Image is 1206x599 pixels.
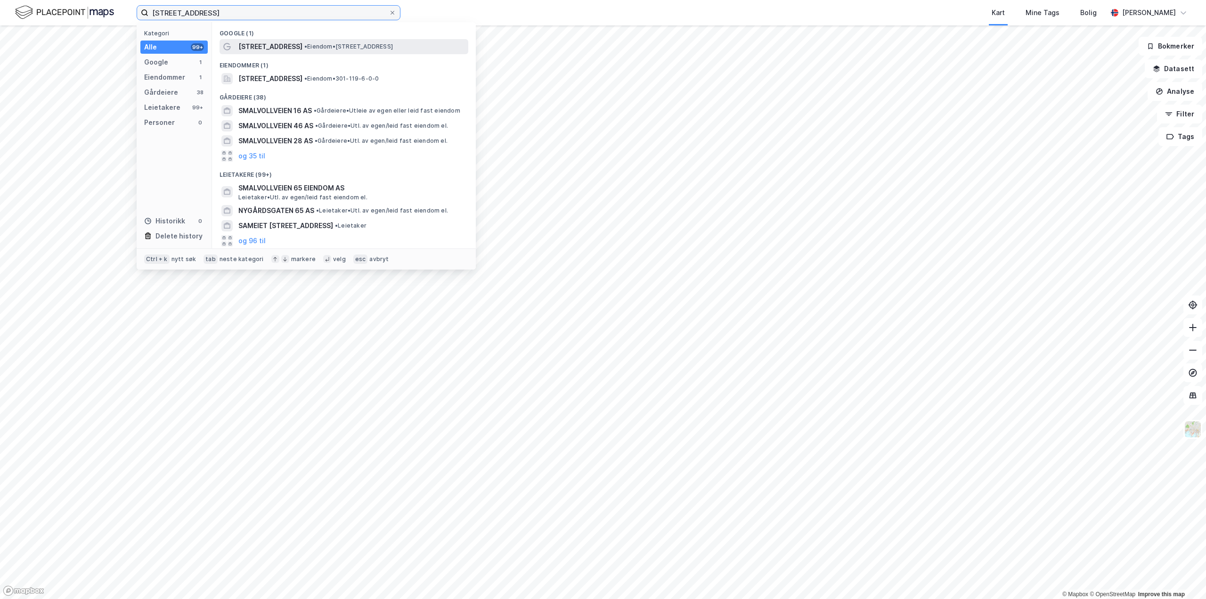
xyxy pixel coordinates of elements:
div: Bolig [1080,7,1097,18]
div: Gårdeiere (38) [212,86,476,103]
button: og 96 til [238,235,266,246]
div: Kart [992,7,1005,18]
a: Mapbox homepage [3,585,44,596]
button: Tags [1158,127,1202,146]
div: Google [144,57,168,68]
div: Google (1) [212,22,476,39]
div: Ctrl + k [144,254,170,264]
div: Mine Tags [1026,7,1059,18]
span: Eiendom • 301-119-6-0-0 [304,75,379,82]
div: 38 [196,89,204,96]
div: markere [291,255,316,263]
span: [STREET_ADDRESS] [238,41,302,52]
div: Personer [144,117,175,128]
span: • [304,43,307,50]
iframe: Chat Widget [1159,554,1206,599]
div: 99+ [191,104,204,111]
div: 99+ [191,43,204,51]
div: nytt søk [171,255,196,263]
div: 1 [196,74,204,81]
span: Leietaker [335,222,367,230]
div: Gårdeiere [144,87,178,98]
span: Gårdeiere • Utleie av egen eller leid fast eiendom [314,107,460,115]
span: Gårdeiere • Utl. av egen/leid fast eiendom el. [315,122,448,130]
button: Bokmerker [1139,37,1202,56]
span: SAMEIET [STREET_ADDRESS] [238,220,333,231]
div: Eiendommer (1) [212,54,476,71]
span: • [315,137,318,144]
button: og 35 til [238,150,265,162]
span: [STREET_ADDRESS] [238,73,302,84]
span: • [314,107,317,114]
div: Alle [144,41,157,53]
span: Eiendom • [STREET_ADDRESS] [304,43,393,50]
span: Leietaker • Utl. av egen/leid fast eiendom el. [238,194,367,201]
button: Datasett [1145,59,1202,78]
a: Mapbox [1062,591,1088,598]
span: SMALVOLLVEIEN 46 AS [238,120,313,131]
input: Søk på adresse, matrikkel, gårdeiere, leietakere eller personer [148,6,389,20]
div: 0 [196,217,204,225]
span: Leietaker • Utl. av egen/leid fast eiendom el. [316,207,448,214]
span: • [316,207,319,214]
a: Improve this map [1138,591,1185,598]
div: tab [204,254,218,264]
button: Analyse [1148,82,1202,101]
div: [PERSON_NAME] [1122,7,1176,18]
div: velg [333,255,346,263]
div: 1 [196,58,204,66]
img: Z [1184,420,1202,438]
div: Leietakere [144,102,180,113]
div: 0 [196,119,204,126]
div: Delete history [155,230,203,242]
span: • [315,122,318,129]
div: esc [353,254,368,264]
span: SMALVOLLVEIEN 28 AS [238,135,313,147]
div: avbryt [369,255,389,263]
span: • [304,75,307,82]
div: Historikk [144,215,185,227]
div: Kategori [144,30,208,37]
div: Kontrollprogram for chat [1159,554,1206,599]
div: neste kategori [220,255,264,263]
button: Filter [1157,105,1202,123]
a: OpenStreetMap [1090,591,1135,598]
span: NYGÅRDSGATEN 65 AS [238,205,314,216]
span: • [335,222,338,229]
img: logo.f888ab2527a4732fd821a326f86c7f29.svg [15,4,114,21]
span: SMALVOLLVEIEN 65 EIENDOM AS [238,182,464,194]
div: Leietakere (99+) [212,164,476,181]
span: SMALVOLLVEIEN 16 AS [238,105,312,116]
div: Eiendommer [144,72,185,83]
span: Gårdeiere • Utl. av egen/leid fast eiendom el. [315,137,448,145]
